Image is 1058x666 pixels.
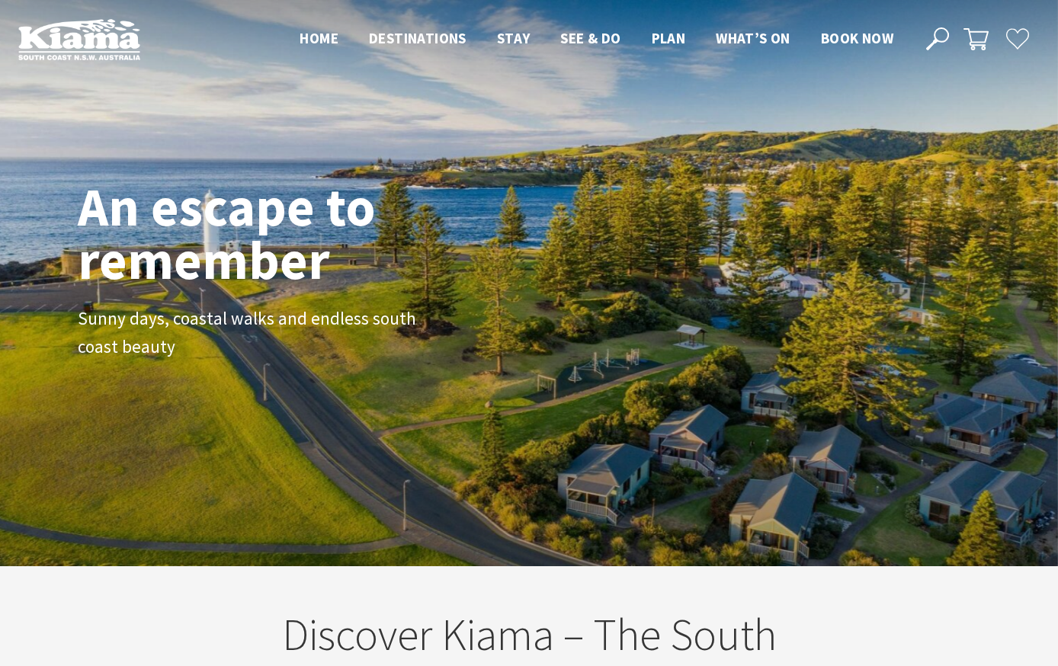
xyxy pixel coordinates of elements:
span: Stay [497,29,531,47]
span: Plan [652,29,686,47]
p: Sunny days, coastal walks and endless south coast beauty [78,306,421,362]
span: Destinations [369,29,466,47]
img: Kiama Logo [18,18,140,60]
h1: An escape to remember [78,181,497,287]
span: Book now [821,29,893,47]
nav: Main Menu [284,27,909,52]
span: See & Do [560,29,620,47]
span: Home [300,29,338,47]
span: What’s On [716,29,790,47]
